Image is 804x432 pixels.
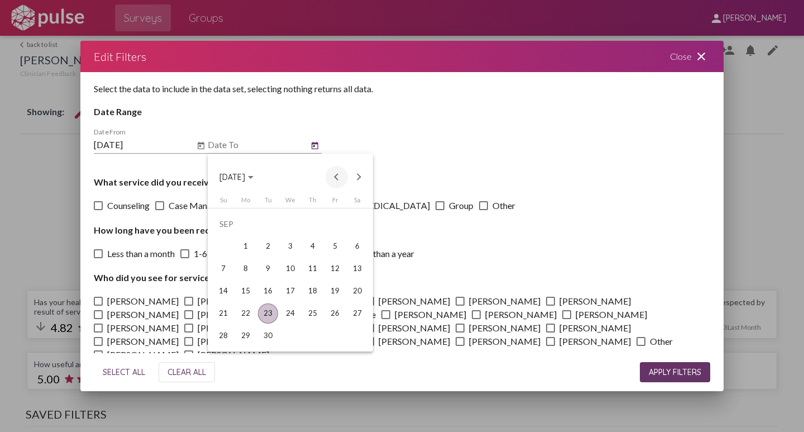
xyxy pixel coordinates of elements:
div: 22 [236,303,256,324]
th: Friday [324,196,346,208]
div: 15 [236,281,256,301]
div: 26 [325,303,345,324]
div: 25 [303,303,323,324]
td: September 11, 2025 [301,258,324,280]
td: September 24, 2025 [279,302,301,325]
div: 5 [325,236,345,257]
div: 6 [347,236,367,257]
td: September 22, 2025 [234,302,257,325]
div: 10 [280,259,300,279]
td: September 8, 2025 [234,258,257,280]
div: 7 [213,259,233,279]
th: Sunday [212,196,234,208]
td: September 4, 2025 [301,235,324,258]
td: September 1, 2025 [234,235,257,258]
td: September 28, 2025 [212,325,234,347]
th: Saturday [346,196,368,208]
td: September 9, 2025 [257,258,279,280]
div: 30 [258,326,278,346]
div: 19 [325,281,345,301]
div: 28 [213,326,233,346]
th: Wednesday [279,196,301,208]
div: 13 [347,259,367,279]
td: September 3, 2025 [279,235,301,258]
div: 3 [280,236,300,257]
span: [DATE] [219,173,245,183]
div: 1 [236,236,256,257]
th: Thursday [301,196,324,208]
td: September 17, 2025 [279,280,301,302]
div: 14 [213,281,233,301]
div: 18 [303,281,323,301]
td: September 13, 2025 [346,258,368,280]
td: SEP [212,213,368,235]
td: September 16, 2025 [257,280,279,302]
td: September 12, 2025 [324,258,346,280]
td: September 20, 2025 [346,280,368,302]
div: 11 [303,259,323,279]
div: 27 [347,303,367,324]
button: Previous month [326,166,348,188]
button: Next month [348,166,370,188]
td: September 6, 2025 [346,235,368,258]
div: 24 [280,303,300,324]
div: 29 [236,326,256,346]
td: September 23, 2025 [257,302,279,325]
div: 12 [325,259,345,279]
td: September 19, 2025 [324,280,346,302]
td: September 25, 2025 [301,302,324,325]
div: 23 [258,303,278,324]
div: 2 [258,236,278,257]
td: September 21, 2025 [212,302,234,325]
td: September 26, 2025 [324,302,346,325]
td: September 14, 2025 [212,280,234,302]
div: 17 [280,281,300,301]
th: Tuesday [257,196,279,208]
td: September 29, 2025 [234,325,257,347]
td: September 5, 2025 [324,235,346,258]
td: September 15, 2025 [234,280,257,302]
td: September 7, 2025 [212,258,234,280]
td: September 2, 2025 [257,235,279,258]
div: 8 [236,259,256,279]
td: September 27, 2025 [346,302,368,325]
div: 4 [303,236,323,257]
th: Monday [234,196,257,208]
div: 9 [258,259,278,279]
div: 20 [347,281,367,301]
td: September 18, 2025 [301,280,324,302]
td: September 30, 2025 [257,325,279,347]
button: Choose month and year [210,166,262,188]
td: September 10, 2025 [279,258,301,280]
div: 16 [258,281,278,301]
div: 21 [213,303,233,324]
